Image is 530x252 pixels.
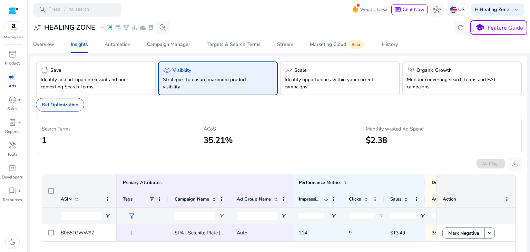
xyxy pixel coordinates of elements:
button: search_insights [156,21,170,35]
span: event [115,24,121,31]
span: trending_up [285,66,293,75]
span: savings [41,66,49,75]
p: Marketplace [4,35,23,40]
mat-icon: keyboard_arrow_down [487,230,493,236]
span: handyman [8,141,17,149]
button: hub [430,3,444,17]
button: Open Filter Menu [219,213,224,219]
input: ASIN Filter Input [61,212,101,220]
span: download [511,159,519,168]
p: Identify opportunities within your current campaigns. [285,76,376,90]
h5: Scale [294,68,307,74]
span: Clicks [349,196,361,202]
span: Sales [390,196,401,202]
span: visibility [163,66,171,75]
h2: $2.38 [366,135,516,145]
img: amazon.svg [4,22,23,32]
span: fiber_manual_record [18,190,21,192]
span: lab_profile [8,118,17,127]
button: download [508,157,522,171]
span: lab_profile [148,24,155,31]
p: Identify and act upon irrelevant and non-converting Search Terms [41,76,132,90]
div: Insights [71,42,88,47]
span: refresh [457,23,465,32]
span: Campaign Name [175,196,209,202]
div: Campaign Manager [147,42,190,47]
button: Open Filter Menu [379,213,384,219]
span: search_insights [159,23,167,32]
h5: Save [50,68,61,74]
b: Healing Zone [480,6,509,13]
p: Hi [475,7,509,12]
button: Open Filter Menu [420,213,425,219]
img: us.svg [450,6,457,13]
span: Performance Metrics [299,180,341,186]
button: Open Filter Menu [105,213,110,219]
span: Ad Group Name [237,196,271,202]
span: Action [443,196,456,202]
p: Ads [9,83,16,89]
span: / [62,6,68,13]
div: History [382,42,398,47]
button: refresh [454,21,468,35]
span: cloud [139,24,146,31]
span: donut_small [8,96,17,104]
span: expand_more [98,23,106,32]
span: wand_stars [106,24,113,31]
span: ASIN [61,196,72,202]
span: inventory_2 [8,50,17,58]
h5: Organic Growth [416,68,452,74]
h2: 1 [42,135,192,145]
span: family_history [123,24,130,31]
span: bar_chart [131,24,138,31]
span: fiber_manual_record [18,98,21,101]
p: Sales [7,106,17,112]
span: hub [433,6,441,14]
p: Reports [5,128,20,135]
span: B0B5TGWW9Z [61,230,94,236]
p: Search Terms [42,125,192,133]
p: Feature Guide [488,24,523,32]
span: What's New [360,4,387,16]
p: Strategies to ensure maximum product visibility. [163,76,255,90]
span: book_4 [8,187,17,195]
span: school [475,23,485,33]
h5: Visibility [173,68,191,74]
input: Campaign Name Filter Input [175,212,215,220]
span: code_blocks [8,164,17,172]
button: Open Filter Menu [331,213,336,219]
span: dark_mode [8,238,17,246]
span: Chat Now [403,6,424,13]
p: $13.49 [390,226,419,240]
span: Auto [237,230,247,236]
span: 9 [349,230,352,236]
span: psychiatry [407,66,415,75]
span: fiber_manual_record [18,121,21,124]
p: Product [5,60,20,66]
h3: HEALING ZONE [44,23,95,32]
p: Tools [7,151,18,157]
p: 35.21% [432,226,462,240]
p: US [458,3,465,16]
button: schoolFeature Guide [470,20,527,35]
button: Open Filter Menu [281,213,286,219]
span: keyboard_arrow_down [512,6,520,14]
span: SPA | Selenite Plate | Advigator (1334952) [175,230,266,236]
button: Mark Negative [442,227,485,239]
p: Monitor converting search terms and PAT campaigns. [407,76,499,90]
p: Resources [3,197,22,203]
span: chat [394,7,401,13]
span: Primary Attributes [123,180,161,186]
span: campaign [8,73,17,81]
span: Beta [347,40,364,49]
span: add [128,229,136,237]
div: Stream [277,42,293,47]
span: filter_alt [128,212,136,220]
h2: 35.21% [204,135,354,145]
button: chatChat Now [391,4,428,15]
div: Targets & Search Terms [207,42,261,47]
input: Ad Group Name Filter Input [237,212,277,220]
p: ACoS [204,125,354,133]
span: Mark Negative [448,226,479,240]
span: Tags [123,196,132,202]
